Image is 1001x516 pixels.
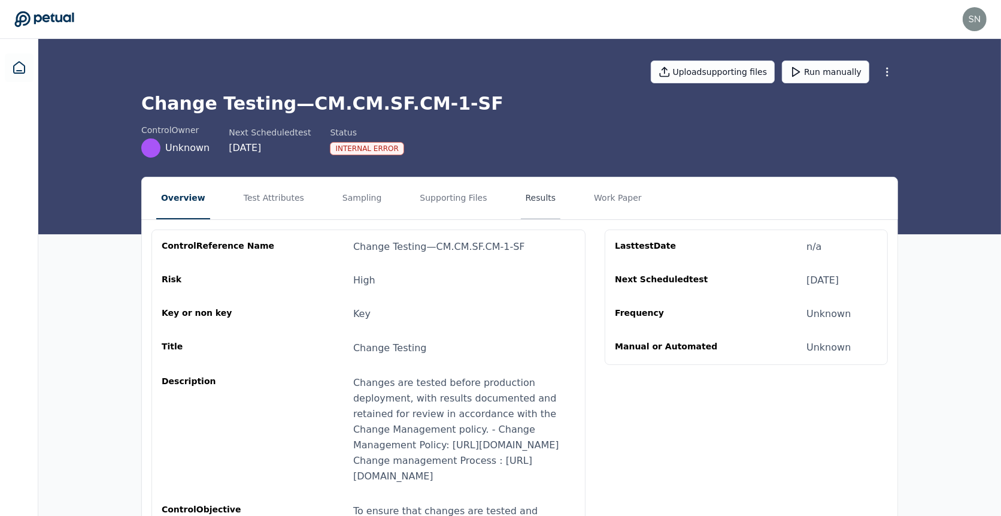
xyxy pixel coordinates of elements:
a: Go to Dashboard [14,11,74,28]
div: control Owner [141,124,210,136]
button: Work Paper [589,177,647,219]
span: Unknown [165,141,210,155]
span: Change Testing [353,342,427,354]
h1: Change Testing — CM.CM.SF.CM-1-SF [141,93,898,114]
div: High [353,273,375,288]
nav: Tabs [142,177,897,219]
div: Unknown [806,340,851,355]
button: Run manually [782,61,869,83]
button: Supporting Files [415,177,492,219]
button: Overview [156,177,210,219]
div: Changes are tested before production deployment, with results documented and retained for review ... [353,375,575,484]
div: control Reference Name [162,240,277,254]
div: Unknown [806,307,851,321]
div: Last test Date [615,240,730,254]
div: [DATE] [806,273,839,288]
div: Frequency [615,307,730,321]
div: n/a [806,240,821,254]
div: Key or non key [162,307,277,321]
div: Internal Error [330,142,404,155]
a: Dashboard [5,53,34,82]
button: Sampling [338,177,387,219]
div: [DATE] [229,141,311,155]
button: Results [521,177,561,219]
button: Test Attributes [239,177,309,219]
div: Title [162,340,277,356]
button: Uploadsupporting files [651,61,775,83]
div: Description [162,375,277,484]
div: Next Scheduled test [229,126,311,138]
div: Key [353,307,371,321]
img: snir+arm@petual.ai [963,7,987,31]
div: Next Scheduled test [615,273,730,288]
div: Manual or Automated [615,340,730,355]
div: Status [330,126,404,138]
div: Risk [162,273,277,288]
div: Change Testing — CM.CM.SF.CM-1-SF [353,240,525,254]
button: More Options [876,61,898,83]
